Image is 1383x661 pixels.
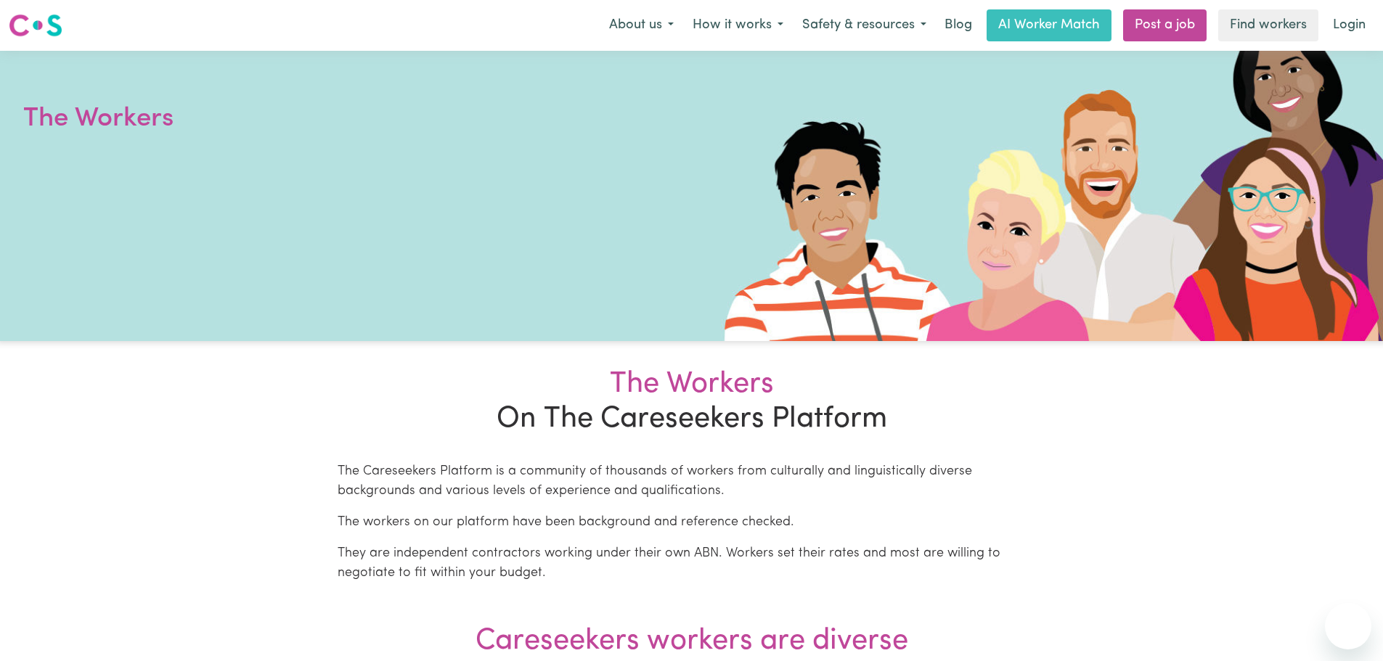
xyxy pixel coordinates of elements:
p: They are independent contractors working under their own ABN. Workers set their rates and most ar... [338,544,1046,583]
a: Post a job [1123,9,1207,41]
h2: On The Careseekers Platform [329,367,1055,437]
button: Safety & resources [793,10,936,41]
a: Careseekers logo [9,9,62,42]
p: The Careseekers Platform is a community of thousands of workers from culturally and linguisticall... [338,462,1046,501]
a: Find workers [1218,9,1318,41]
button: How it works [683,10,793,41]
h1: The Workers [23,100,372,138]
iframe: Button to launch messaging window [1325,603,1371,649]
a: AI Worker Match [987,9,1111,41]
button: About us [600,10,683,41]
div: The Workers [338,367,1046,402]
div: Careseekers workers are diverse [338,624,1046,659]
a: Login [1324,9,1374,41]
a: Blog [936,9,981,41]
p: The workers on our platform have been background and reference checked. [338,513,1046,533]
img: Careseekers logo [9,12,62,38]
